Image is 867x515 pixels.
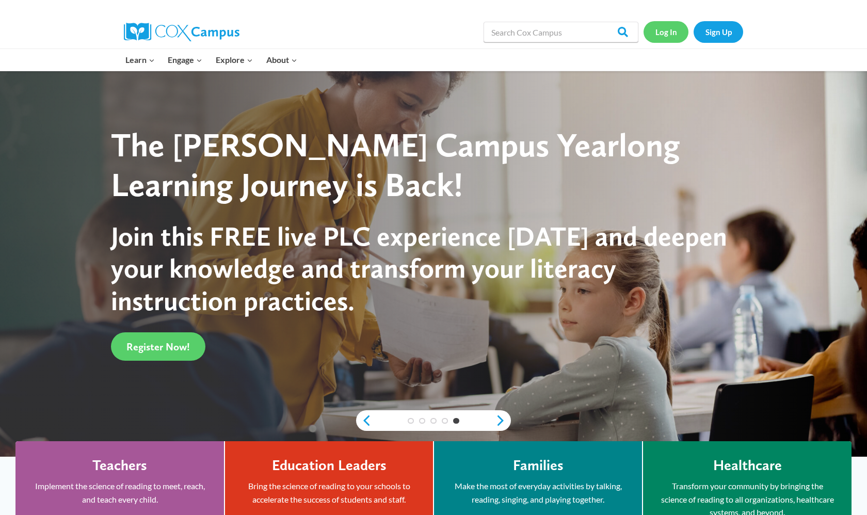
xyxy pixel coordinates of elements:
[111,220,727,317] span: Join this FREE live PLC experience [DATE] and deepen your knowledge and transform your literacy i...
[453,418,459,424] a: 5
[484,22,638,42] input: Search Cox Campus
[240,479,418,506] p: Bring the science of reading to your schools to accelerate the success of students and staff.
[92,457,147,474] h4: Teachers
[644,21,743,42] nav: Secondary Navigation
[162,49,210,71] button: Child menu of Engage
[31,479,208,506] p: Implement the science of reading to meet, reach, and teach every child.
[119,49,303,71] nav: Primary Navigation
[126,341,190,353] span: Register Now!
[356,410,511,431] div: content slider buttons
[694,21,743,42] a: Sign Up
[442,418,448,424] a: 4
[356,414,372,427] a: previous
[513,457,564,474] h4: Families
[111,125,737,205] div: The [PERSON_NAME] Campus Yearlong Learning Journey is Back!
[111,332,205,361] a: Register Now!
[209,49,260,71] button: Child menu of Explore
[495,414,511,427] a: next
[449,479,627,506] p: Make the most of everyday activities by talking, reading, singing, and playing together.
[260,49,304,71] button: Child menu of About
[713,457,782,474] h4: Healthcare
[124,23,239,41] img: Cox Campus
[119,49,162,71] button: Child menu of Learn
[272,457,387,474] h4: Education Leaders
[419,418,425,424] a: 2
[408,418,414,424] a: 1
[430,418,437,424] a: 3
[644,21,688,42] a: Log In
